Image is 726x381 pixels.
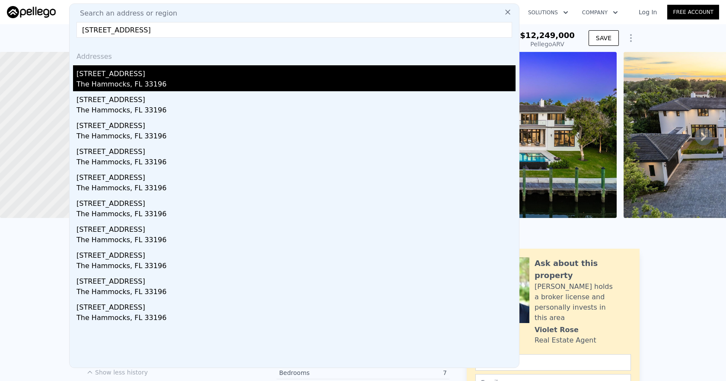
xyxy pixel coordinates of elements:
a: Free Account [667,5,719,19]
div: Real Estate Agent [535,335,596,346]
div: [STREET_ADDRESS] [76,117,516,131]
div: [STREET_ADDRESS] [76,195,516,209]
a: Log In [628,8,667,16]
input: Name [475,354,631,371]
div: Addresses [73,45,516,65]
div: [STREET_ADDRESS] [76,221,516,235]
div: [STREET_ADDRESS] [76,273,516,287]
img: Pellego [7,6,56,18]
button: SAVE [589,30,619,46]
div: The Hammocks, FL 33196 [76,131,516,143]
button: Show Options [622,29,640,47]
input: Enter an address, city, region, neighborhood or zip code [76,22,512,38]
div: The Hammocks, FL 33196 [76,313,516,325]
div: The Hammocks, FL 33196 [76,235,516,247]
div: The Hammocks, FL 33196 [76,209,516,221]
div: The Hammocks, FL 33196 [76,261,516,273]
div: [STREET_ADDRESS] [76,247,516,261]
div: [STREET_ADDRESS] [76,169,516,183]
div: The Hammocks, FL 33196 [76,183,516,195]
button: Solutions [521,5,575,20]
span: Search an address or region [73,8,177,19]
button: Company [575,5,625,20]
div: The Hammocks, FL 33196 [76,105,516,117]
div: Violet Rose [535,325,579,335]
div: Bedrooms [279,368,363,377]
div: The Hammocks, FL 33196 [76,157,516,169]
div: Pellego ARV [520,40,574,48]
div: [STREET_ADDRESS] [76,65,516,79]
div: [STREET_ADDRESS] [76,143,516,157]
div: 7 [363,368,447,377]
div: The Hammocks, FL 33196 [76,287,516,299]
div: [PERSON_NAME] holds a broker license and personally invests in this area [535,282,631,323]
div: [STREET_ADDRESS] [76,91,516,105]
div: Ask about this property [535,257,631,282]
div: The Hammocks, FL 33196 [76,79,516,91]
span: $12,249,000 [520,31,574,40]
div: [STREET_ADDRESS] [76,299,516,313]
button: Show less history [86,365,148,377]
